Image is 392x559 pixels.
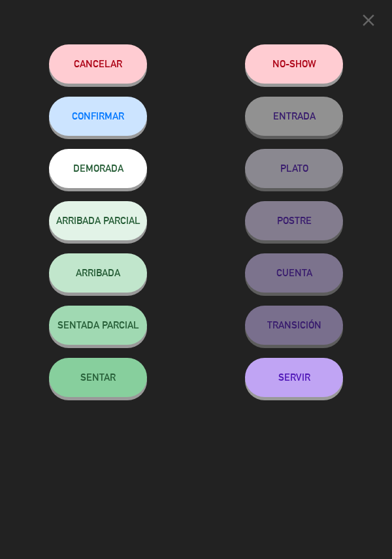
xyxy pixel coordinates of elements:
[245,201,343,240] button: POSTRE
[359,10,378,30] i: close
[245,149,343,188] button: PLATO
[355,10,382,35] button: close
[49,253,147,293] button: ARRIBADA
[245,253,343,293] button: CUENTA
[49,306,147,345] button: SENTADA PARCIAL
[49,44,147,84] button: Cancelar
[49,149,147,188] button: DEMORADA
[245,97,343,136] button: ENTRADA
[56,215,140,226] span: ARRIBADA PARCIAL
[245,306,343,345] button: TRANSICIÓN
[245,44,343,84] button: NO-SHOW
[80,372,116,383] span: SENTAR
[49,97,147,136] button: CONFIRMAR
[49,358,147,397] button: SENTAR
[49,201,147,240] button: ARRIBADA PARCIAL
[72,110,124,121] span: CONFIRMAR
[245,358,343,397] button: SERVIR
